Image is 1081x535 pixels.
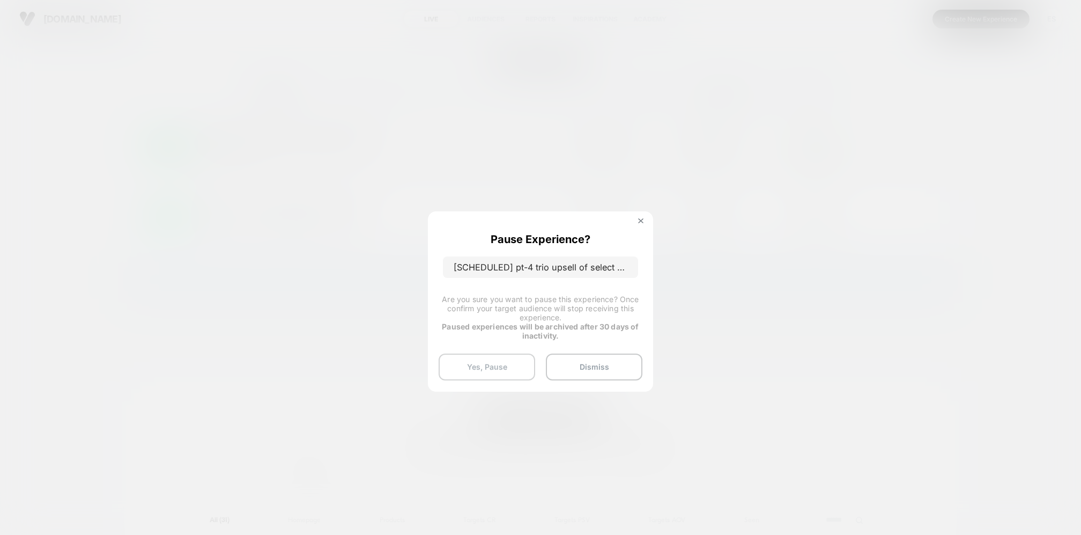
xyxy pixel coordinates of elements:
button: Dismiss [546,354,642,380]
img: close [638,218,643,224]
strong: Paused experiences will be archived after 30 days of inactivity. [442,322,639,340]
p: Pause Experience? [491,233,590,246]
span: Are you sure you want to pause this experience? Once confirm your target audience will stop recei... [442,295,639,322]
p: [SCHEDULED] pt-4 trio upsell of select oils [443,256,638,278]
button: Yes, Pause [439,354,535,380]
